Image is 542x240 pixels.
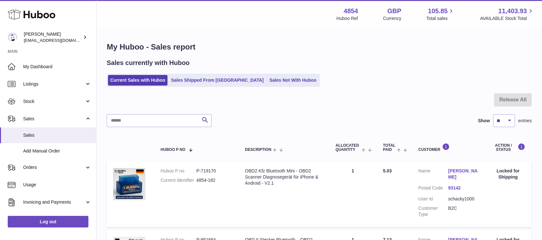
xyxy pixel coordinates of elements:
[428,7,447,15] span: 105.85
[196,177,232,183] dd: 4854-182
[387,7,401,15] strong: GBP
[108,75,167,86] a: Current Sales with Huboo
[418,185,448,193] dt: Postal Code
[448,205,478,217] dd: B2C
[337,15,358,22] div: Huboo Ref
[426,15,455,22] span: Total sales
[480,7,534,22] a: 11,403.93 AVAILABLE Stock Total
[418,196,448,202] dt: User Id
[418,143,478,152] div: Customer
[8,32,17,42] img: jimleo21@yahoo.gr
[448,168,478,180] a: [PERSON_NAME]
[23,164,85,171] span: Orders
[23,148,91,154] span: Add Manual Order
[107,42,532,52] h1: My Huboo - Sales report
[245,168,323,186] div: OBD2 Kfz Bluetooth Mini - OBD2 Scanner Diagnosegerät für iPhone & Android - V2.1
[161,168,196,174] dt: Huboo P no
[491,168,525,180] div: Locked for Shipping
[336,143,360,152] span: ALLOCATED Quantity
[448,196,478,202] dd: schacky1000
[113,168,145,200] img: $_57.JPG
[169,75,266,86] a: Sales Shipped From [GEOGRAPHIC_DATA]
[448,185,478,191] a: 93142
[107,59,190,67] h2: Sales currently with Huboo
[383,15,402,22] div: Currency
[478,118,490,124] label: Show
[161,148,185,152] span: Huboo P no
[8,216,88,227] a: Log out
[161,177,196,183] dt: Current identifier
[23,132,91,138] span: Sales
[491,143,525,152] div: Action / Status
[23,98,85,105] span: Stock
[518,118,532,124] span: entries
[267,75,319,86] a: Sales Not With Huboo
[23,116,85,122] span: Sales
[23,81,85,87] span: Listings
[245,148,271,152] span: Description
[383,143,395,152] span: Total paid
[426,7,455,22] a: 105.85 Total sales
[329,162,376,227] td: 1
[23,182,91,188] span: Usage
[23,64,91,70] span: My Dashboard
[480,15,534,22] span: AVAILABLE Stock Total
[498,7,527,15] span: 11,403.93
[196,168,232,174] dd: P-719170
[23,199,85,205] span: Invoicing and Payments
[418,205,448,217] dt: Customer Type
[24,38,95,43] span: [EMAIL_ADDRESS][DOMAIN_NAME]
[24,31,82,43] div: [PERSON_NAME]
[418,168,448,182] dt: Name
[383,168,392,173] span: 5.03
[344,7,358,15] strong: 4854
